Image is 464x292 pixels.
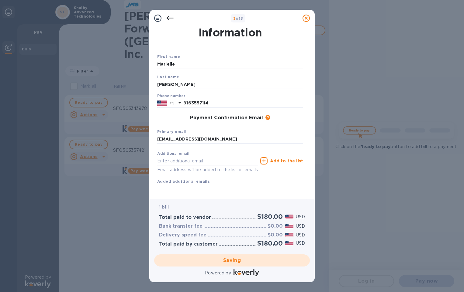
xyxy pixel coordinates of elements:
[157,13,303,39] h1: Payment Contact Information
[157,94,185,98] label: Phone number
[296,232,305,238] p: USD
[157,135,303,144] input: Enter your primary name
[157,156,258,165] input: Enter additional email
[157,75,179,79] b: Last name
[205,270,231,276] p: Powered by
[285,224,293,228] img: USD
[296,223,305,229] p: USD
[157,166,258,173] p: Email address will be added to the list of emails
[285,241,293,245] img: USD
[233,16,236,21] span: 3
[157,100,167,107] img: US
[183,99,303,108] input: Enter your phone number
[157,129,186,134] b: Primary email
[190,115,263,121] h3: Payment Confirmation Email
[270,158,303,163] u: Add to the list
[169,100,174,106] p: +1
[257,213,283,220] h2: $180.00
[157,80,303,89] input: Enter your last name
[285,215,293,219] img: USD
[157,152,189,156] label: Additional email
[296,240,305,246] p: USD
[159,223,203,229] h3: Bank transfer fee
[159,232,206,238] h3: Delivery speed fee
[157,60,303,69] input: Enter your first name
[268,232,283,238] h3: $0.00
[234,269,259,276] img: Logo
[157,54,180,59] b: First name
[285,233,293,237] img: USD
[268,223,283,229] h3: $0.00
[233,16,243,21] b: of 3
[159,241,218,247] h3: Total paid by customer
[159,205,169,209] b: 1 bill
[159,215,211,220] h3: Total paid to vendor
[157,179,210,184] b: Added additional emails
[296,214,305,220] p: USD
[257,239,283,247] h2: $180.00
